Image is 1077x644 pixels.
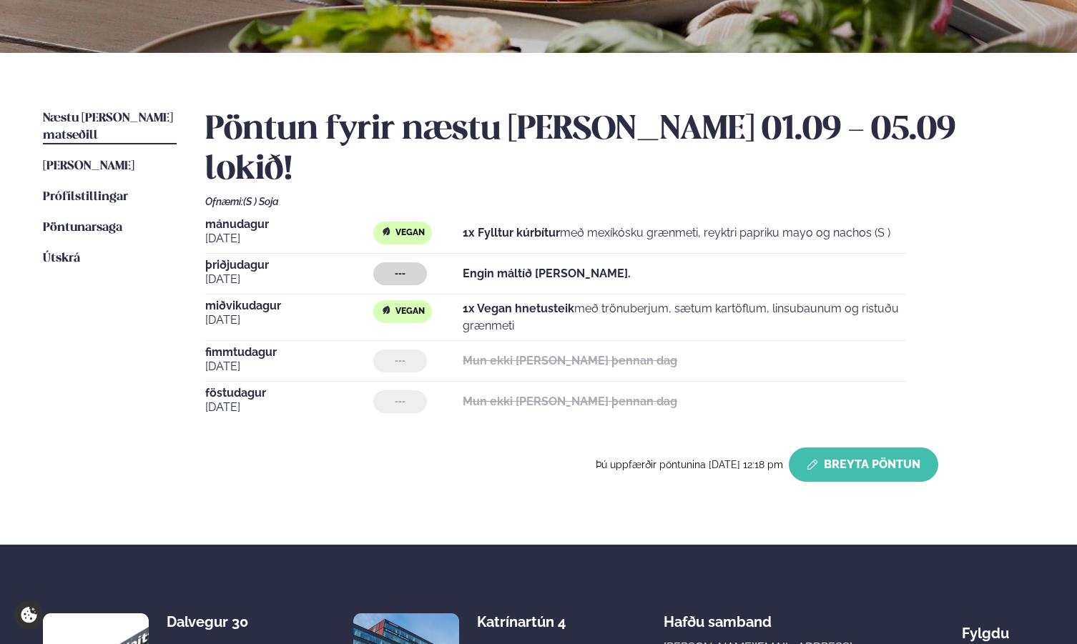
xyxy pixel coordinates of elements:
[463,395,677,408] strong: Mun ekki [PERSON_NAME] þennan dag
[380,226,392,237] img: Vegan.svg
[43,191,128,203] span: Prófílstillingar
[395,355,405,367] span: ---
[664,602,772,630] span: Hafðu samband
[14,600,44,630] a: Cookie settings
[463,267,631,280] strong: Engin máltíð [PERSON_NAME].
[43,250,80,267] a: Útskrá
[205,271,373,288] span: [DATE]
[463,300,906,335] p: með trönuberjum, sætum kartöflum, linsubaunum og ristuðu grænmeti
[463,302,574,315] strong: 1x Vegan hnetusteik
[43,110,177,144] a: Næstu [PERSON_NAME] matseðill
[205,312,373,329] span: [DATE]
[395,306,425,317] span: Vegan
[205,399,373,416] span: [DATE]
[789,447,938,482] button: Breyta Pöntun
[395,227,425,239] span: Vegan
[380,304,392,316] img: Vegan.svg
[205,347,373,358] span: fimmtudagur
[43,219,122,237] a: Pöntunarsaga
[43,160,134,172] span: [PERSON_NAME]
[43,222,122,234] span: Pöntunarsaga
[167,613,280,630] div: Dalvegur 30
[477,613,591,630] div: Katrínartún 4
[205,230,373,247] span: [DATE]
[463,224,890,242] p: með mexíkósku grænmeti, reyktri papriku mayo og nachos (S )
[43,158,134,175] a: [PERSON_NAME]
[43,252,80,264] span: Útskrá
[43,112,173,142] span: Næstu [PERSON_NAME] matseðill
[463,354,677,367] strong: Mun ekki [PERSON_NAME] þennan dag
[205,358,373,375] span: [DATE]
[205,300,373,312] span: miðvikudagur
[463,226,560,239] strong: 1x Fylltur kúrbítur
[243,196,279,207] span: (S ) Soja
[205,219,373,230] span: mánudagur
[205,387,373,399] span: föstudagur
[205,110,1034,190] h2: Pöntun fyrir næstu [PERSON_NAME] 01.09 - 05.09 lokið!
[395,268,405,279] span: ---
[395,396,405,407] span: ---
[205,259,373,271] span: þriðjudagur
[596,459,783,470] span: Þú uppfærðir pöntunina [DATE] 12:18 pm
[205,196,1034,207] div: Ofnæmi:
[43,189,128,206] a: Prófílstillingar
